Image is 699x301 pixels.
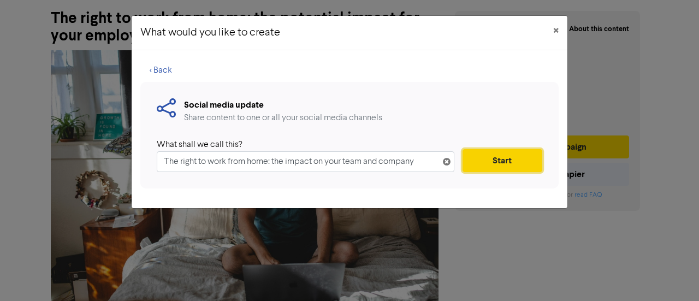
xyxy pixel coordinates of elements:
span: × [553,23,559,39]
iframe: Chat Widget [644,249,699,301]
div: What shall we call this? [157,138,446,151]
button: Start [463,149,542,172]
button: < Back [140,59,181,82]
div: Social media update [184,98,382,111]
button: Close [544,16,567,46]
div: Share content to one or all your social media channels [184,111,382,125]
h5: What would you like to create [140,25,280,41]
